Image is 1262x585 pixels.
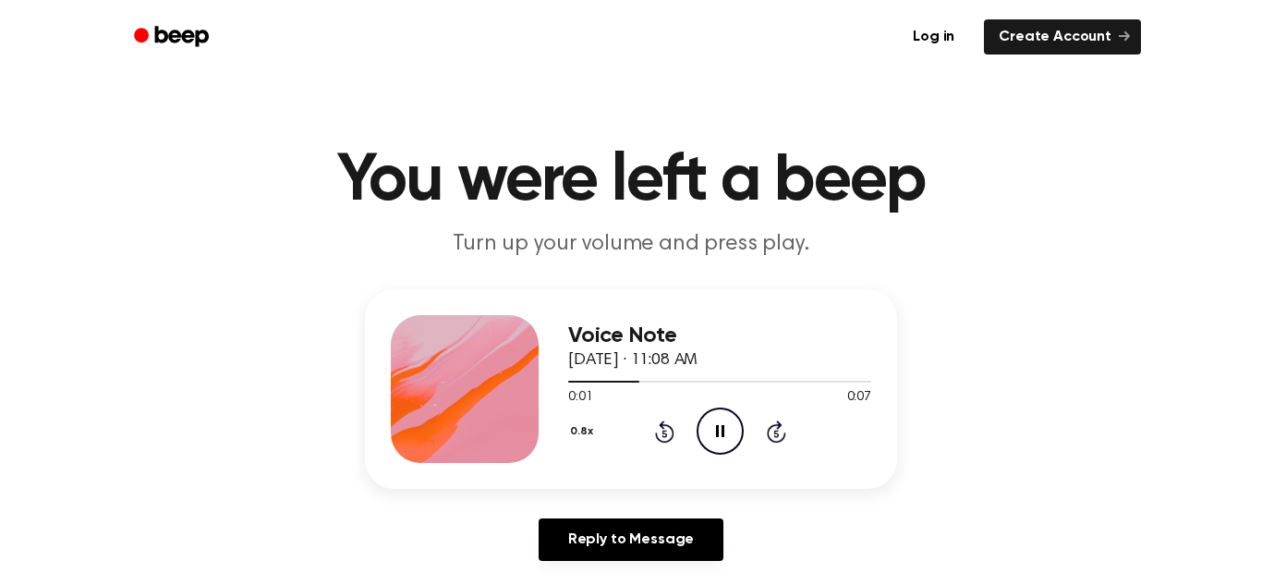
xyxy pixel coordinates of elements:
a: Log in [894,16,973,58]
a: Create Account [984,19,1141,55]
h1: You were left a beep [158,148,1104,214]
a: Reply to Message [539,518,723,561]
a: Beep [121,19,225,55]
span: 0:01 [568,388,592,408]
p: Turn up your volume and press play. [276,229,986,260]
span: [DATE] · 11:08 AM [568,352,698,369]
button: 0.8x [568,416,600,447]
h3: Voice Note [568,323,871,348]
span: 0:07 [847,388,871,408]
